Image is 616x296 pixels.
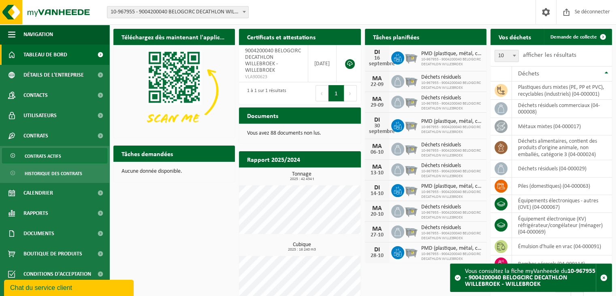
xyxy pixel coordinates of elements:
[499,34,531,41] font: Vos déchets
[372,226,382,232] font: MA
[328,85,344,101] button: 1
[518,103,600,115] font: déchets résiduels commerciaux (04-000008)
[518,183,590,189] font: piles (domestiques) (04-000063)
[371,232,384,238] font: 27-10
[23,210,48,217] font: Rapports
[421,142,461,148] font: Déchets résiduels
[292,171,311,177] font: Tonnage
[421,81,481,90] font: 10-967955 - 9004200040 BELOGCIRC DECATHLON WILLEBROEK
[4,278,135,296] iframe: widget de discussion
[404,94,418,108] img: WB-2500-GAL-GY-01
[518,124,581,130] font: métaux mixtes (04-000017)
[247,113,278,120] font: Documents
[372,75,382,82] font: MA
[421,210,481,220] font: 10-967955 - 9004200040 BELOGCIRC DECATHLON WILLEBROEK
[421,183,548,189] font: PMD (plastique, métal, cartons à boissons) (entreprises)
[372,96,382,103] font: MA
[369,123,395,135] font: 30 septembre
[288,247,316,252] font: 2025 : 16 240 m3
[518,216,603,235] font: équipement électronique (KV) réfrigérateur/congélateur (ménager) (04-000069)
[404,118,418,132] img: WB-2500-GAL-GY-01
[25,172,82,176] font: Historique des contrats
[2,165,107,181] a: Historique des contrats
[371,253,384,259] font: 28-10
[23,92,48,99] font: Contacts
[371,170,384,176] font: 13-10
[315,85,328,101] button: Previous
[518,84,604,97] font: plastiques durs mixtes (PE, PP et PVC), recyclables (industriels) (04-000001)
[374,184,380,191] font: DI
[421,163,461,169] font: Déchets résiduels
[404,183,418,197] img: WB-2500-GAL-GY-01
[374,49,380,56] font: DI
[518,261,585,267] font: bombes aérosols (04-000114)
[371,211,384,217] font: 20-10
[421,74,461,80] font: Déchets résiduels
[372,205,382,212] font: MA
[465,268,567,275] font: Vous consultez la fiche myVanheede du
[421,57,481,66] font: 10-967955 - 9004200040 BELOGCIRC DECATHLON WILLEBROEK
[371,82,384,88] font: 22-09
[421,204,461,210] font: Déchets résiduels
[23,72,84,78] font: Détails de l'entreprise
[404,162,418,176] img: WB-2500-GAL-GY-01
[245,48,301,73] font: 9004200040 BELOGCIRC DECATHLON WILLEBROEK - WILLEBROEK
[518,244,601,250] font: émulsion d'huile en vrac (04-000091)
[421,51,548,57] font: PMD (plastique, métal, cartons à boissons) (entreprises)
[371,191,384,197] font: 14-10
[23,231,54,237] font: Documents
[371,102,384,108] font: 29-09
[421,169,481,178] font: 10-967955 - 9004200040 BELOGCIRC DECATHLON WILLEBROEK
[372,164,382,170] font: MA
[23,32,53,38] font: Navigation
[575,9,610,15] font: Se déconnecter
[404,224,418,238] img: WB-2500-GAL-GY-01
[421,231,481,240] font: 10-967955 - 9004200040 BELOGCIRC DECATHLON WILLEBROEK
[404,245,418,259] img: WB-2500-GAL-GY-01
[421,101,481,111] font: 10-967955 - 9004200040 BELOGCIRC DECATHLON WILLEBROEK
[404,142,418,155] img: WB-2500-GAL-GY-01
[107,6,248,18] span: 10-967955 - 9004200040 BELOGCIRC DECATHLON WILLEBROEK - WILLEBROEK
[404,204,418,217] img: WB-2500-GAL-GY-01
[465,268,595,287] font: 10-967955 - 9004200040 BELOGCIRC DECATHLON WILLEBROEK - WILLEBROEK
[421,95,461,101] font: Déchets résiduels
[247,88,286,93] font: 1 à 1 sur 1 résultats
[121,34,270,41] font: Téléchargez dès maintenant l'application Vanheede+ !
[374,117,380,123] font: DI
[245,75,267,79] font: VLA900623
[23,52,67,58] font: Tableau de bord
[421,118,548,124] font: PMD (plastique, métal, cartons à boissons) (entreprises)
[369,55,395,67] font: 16 septembre
[495,50,518,62] span: 10
[23,190,53,196] font: Calendrier
[107,6,249,18] span: 10-967955 - 9004200040 BELOGCIRC DECATHLON WILLEBROEK - WILLEBROEK
[23,251,82,257] font: Boutique de produits
[373,34,419,41] font: Tâches planifiées
[25,154,61,159] font: Contrats actifs
[498,53,504,59] font: 10
[421,225,461,231] font: Déchets résiduels
[113,45,235,136] img: Téléchargez l'application VHEPlus
[23,133,48,139] font: Contrats
[372,143,382,150] font: MA
[518,138,597,158] font: déchets alimentaires, contient des produits d'origine animale, non emballés, catégorie 3 (04-000024)
[121,151,173,158] font: Tâches demandées
[344,85,357,101] button: Next
[421,125,481,134] font: 10-967955 - 9004200040 BELOGCIRC DECATHLON WILLEBROEK
[374,247,380,253] font: DI
[371,149,384,155] font: 06-10
[544,29,611,45] a: Demande de collecte
[518,71,539,77] font: Déchets
[314,61,330,67] font: [DATE]
[518,166,586,172] font: déchets résiduels (04-000029)
[247,34,315,41] font: Certificats et attestations
[550,34,597,40] font: Demande de collecte
[293,242,311,248] font: Cubique
[23,113,57,119] font: Utilisateurs
[421,148,481,158] font: 10-967955 - 9004200040 BELOGCIRC DECATHLON WILLEBROEK
[290,177,314,181] font: 2025 : 42 434 t
[421,190,481,199] font: 10-967955 - 9004200040 BELOGCIRC DECATHLON WILLEBROEK
[121,168,182,174] font: Aucune donnée disponible.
